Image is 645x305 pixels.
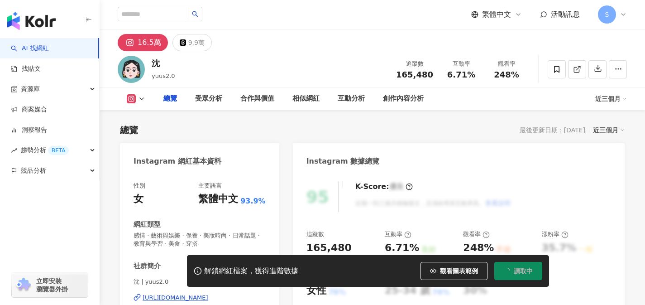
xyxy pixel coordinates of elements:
img: logo [7,12,56,30]
span: loading [502,267,511,275]
div: 近三個月 [593,124,625,136]
div: Instagram 網紅基本資料 [134,156,221,166]
div: 觀看率 [463,230,490,238]
span: 165,480 [396,70,433,79]
div: 互動率 [385,230,411,238]
span: search [192,11,198,17]
a: searchAI 找網紅 [11,44,49,53]
a: [URL][DOMAIN_NAME] [134,294,266,302]
div: 網紅類型 [134,220,161,229]
span: 6.71% [447,70,475,79]
div: 9.9萬 [188,36,205,49]
div: 相似網紅 [292,93,320,104]
div: 248% [463,241,494,255]
div: 追蹤數 [306,230,324,238]
span: 資源庫 [21,79,40,99]
div: 沈 [152,58,175,69]
span: 競品分析 [21,160,46,181]
span: 繁體中文 [482,10,511,19]
button: 9.9萬 [172,34,212,51]
div: 近三個月 [595,92,627,106]
span: 讀取中 [514,267,533,275]
div: [URL][DOMAIN_NAME] [143,294,208,302]
div: 主要語言 [198,182,222,190]
div: 性別 [134,182,145,190]
span: S [605,10,609,19]
a: 商案媒合 [11,105,47,114]
span: 活動訊息 [551,10,580,19]
div: K-Score : [355,182,413,192]
span: 立即安裝 瀏覽器外掛 [36,277,68,293]
div: 漲粉率 [542,230,569,238]
span: 感情 · 藝術與娛樂 · 保養 · 美妝時尚 · 日常話題 · 教育與學習 · 美食 · 穿搭 [134,232,266,248]
div: 女 [134,192,143,206]
span: 觀看圖表範例 [440,267,478,275]
a: chrome extension立即安裝 瀏覽器外掛 [12,273,88,297]
div: 合作與價值 [240,93,274,104]
button: 16.5萬 [118,34,168,51]
span: 93.9% [240,196,266,206]
div: 最後更新日期：[DATE] [520,126,585,134]
span: yuus2.0 [152,73,175,79]
button: 觀看圖表範例 [420,262,487,280]
button: 讀取中 [494,262,542,280]
div: 受眾分析 [195,93,222,104]
div: 女性 [306,284,326,298]
div: 16.5萬 [138,36,161,49]
div: 互動率 [444,59,478,68]
div: 6.71% [385,241,419,255]
div: BETA [48,146,69,155]
img: KOL Avatar [118,56,145,83]
span: 趨勢分析 [21,140,69,160]
div: 繁體中文 [198,192,238,206]
span: rise [11,147,17,154]
img: chrome extension [14,278,32,292]
div: Instagram 數據總覽 [306,156,380,166]
span: 248% [494,70,519,79]
div: 總覽 [120,124,138,136]
div: 追蹤數 [396,59,433,68]
div: 165,480 [306,241,352,255]
a: 找貼文 [11,64,41,73]
div: 解鎖網紅檔案，獲得進階數據 [204,266,298,276]
div: 觀看率 [489,59,524,68]
div: 創作內容分析 [383,93,424,104]
a: 洞察報告 [11,126,47,135]
div: 總覽 [163,93,177,104]
div: 互動分析 [338,93,365,104]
